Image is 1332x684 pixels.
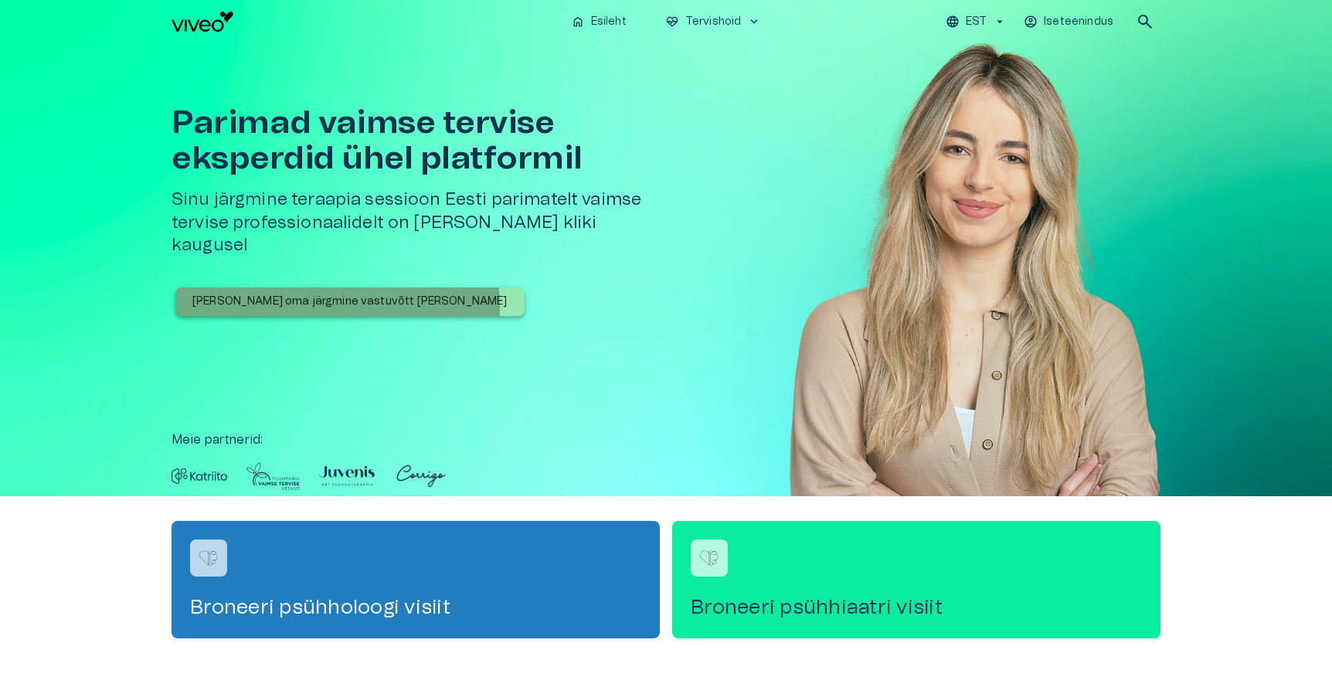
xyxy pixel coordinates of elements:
[172,430,1160,449] p: Meie partnerid :
[172,105,672,176] h1: Parimad vaimse tervise eksperdid ühel platformil
[172,12,233,32] img: Viveo logo
[790,43,1160,543] img: Woman smiling
[565,11,634,33] button: homeEsileht
[659,11,768,33] button: ecg_heartTervishoidkeyboard_arrow_down
[571,15,585,29] span: home
[691,595,1142,620] h4: Broneeri psühhiaatri visiit
[172,521,660,638] a: Navigate to service booking
[175,288,525,316] button: [PERSON_NAME] oma järgmine vastuvõtt [PERSON_NAME]
[1130,6,1160,37] button: open search modal
[966,14,987,30] p: EST
[190,595,641,620] h4: Broneeri psühholoogi visiit
[672,521,1160,638] a: Navigate to service booking
[393,461,449,491] img: Partner logo
[1021,11,1117,33] button: Iseteenindus
[197,546,220,570] img: Broneeri psühholoogi visiit logo
[1044,14,1113,30] p: Iseteenindus
[172,189,672,257] h5: Sinu järgmine teraapia sessioon Eesti parimatelt vaimse tervise professionaalidelt on [PERSON_NAM...
[747,15,761,29] span: keyboard_arrow_down
[319,461,375,491] img: Partner logo
[685,14,742,30] p: Tervishoid
[1136,12,1154,31] span: search
[591,14,627,30] p: Esileht
[172,461,227,491] img: Partner logo
[172,12,559,32] a: Navigate to homepage
[192,294,508,310] p: [PERSON_NAME] oma järgmine vastuvõtt [PERSON_NAME]
[698,546,721,570] img: Broneeri psühhiaatri visiit logo
[246,461,301,491] img: Partner logo
[665,15,679,29] span: ecg_heart
[943,11,1009,33] button: EST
